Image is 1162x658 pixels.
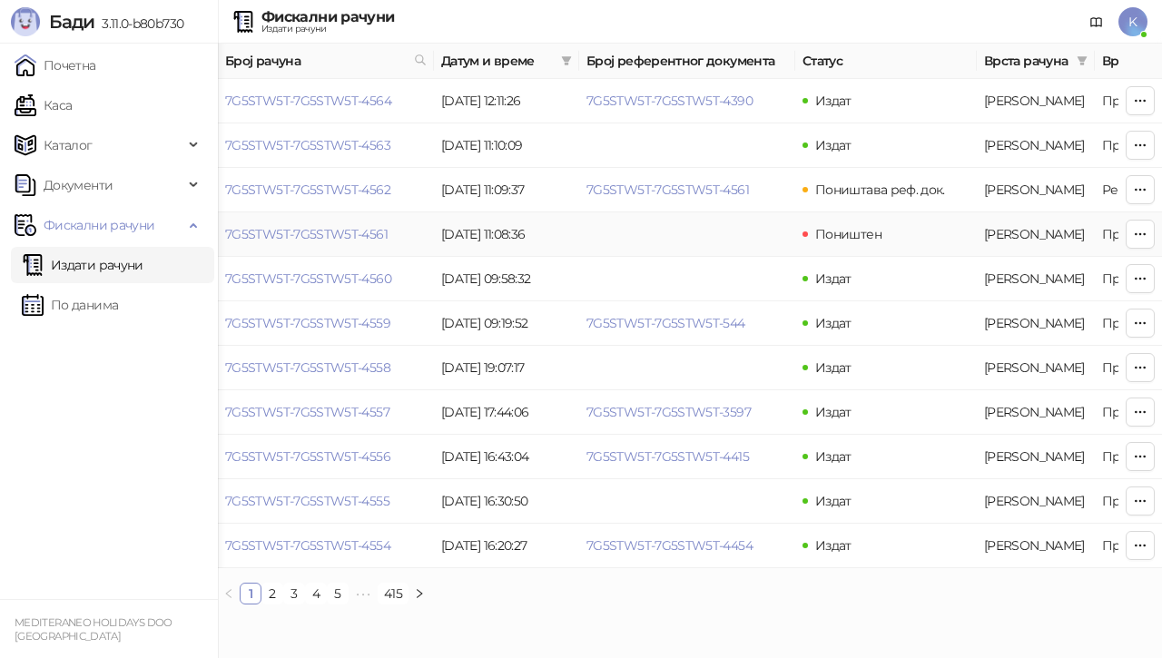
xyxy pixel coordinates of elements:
[977,212,1095,257] td: Аванс
[434,123,579,168] td: [DATE] 11:10:09
[815,359,852,376] span: Издат
[284,584,304,604] a: 3
[434,390,579,435] td: [DATE] 17:44:06
[409,583,430,604] button: right
[378,583,409,604] li: 415
[261,10,394,25] div: Фискални рачуни
[261,583,283,604] li: 2
[379,584,408,604] a: 415
[15,87,72,123] a: Каса
[283,583,305,604] li: 3
[218,390,434,435] td: 7G5STW5T-7G5STW5T-4557
[977,44,1095,79] th: Врста рачуна
[218,524,434,568] td: 7G5STW5T-7G5STW5T-4554
[815,270,852,287] span: Издат
[225,182,390,198] a: 7G5STW5T-7G5STW5T-4562
[225,537,390,554] a: 7G5STW5T-7G5STW5T-4554
[225,226,388,242] a: 7G5STW5T-7G5STW5T-4561
[218,123,434,168] td: 7G5STW5T-7G5STW5T-4563
[434,79,579,123] td: [DATE] 12:11:26
[218,212,434,257] td: 7G5STW5T-7G5STW5T-4561
[241,584,261,604] a: 1
[441,51,554,71] span: Датум и време
[977,168,1095,212] td: Аванс
[977,79,1095,123] td: Аванс
[218,257,434,301] td: 7G5STW5T-7G5STW5T-4560
[218,479,434,524] td: 7G5STW5T-7G5STW5T-4555
[218,44,434,79] th: Број рачуна
[225,315,390,331] a: 7G5STW5T-7G5STW5T-4559
[977,301,1095,346] td: Аванс
[977,524,1095,568] td: Аванс
[586,448,749,465] a: 7G5STW5T-7G5STW5T-4415
[218,583,240,604] li: Претходна страна
[815,137,852,153] span: Издат
[815,93,852,109] span: Издат
[349,583,378,604] span: •••
[815,315,852,331] span: Издат
[1082,7,1111,36] a: Документација
[328,584,348,604] a: 5
[306,584,326,604] a: 4
[414,588,425,599] span: right
[561,55,572,66] span: filter
[218,435,434,479] td: 7G5STW5T-7G5STW5T-4556
[815,537,852,554] span: Издат
[223,588,234,599] span: left
[240,583,261,604] li: 1
[11,7,40,36] img: Logo
[795,44,977,79] th: Статус
[977,390,1095,435] td: Аванс
[218,583,240,604] button: left
[977,435,1095,479] td: Аванс
[434,524,579,568] td: [DATE] 16:20:27
[218,79,434,123] td: 7G5STW5T-7G5STW5T-4564
[434,479,579,524] td: [DATE] 16:30:50
[557,47,576,74] span: filter
[586,182,749,198] a: 7G5STW5T-7G5STW5T-4561
[22,247,143,283] a: Издати рачуни
[409,583,430,604] li: Следећа страна
[225,270,391,287] a: 7G5STW5T-7G5STW5T-4560
[225,359,390,376] a: 7G5STW5T-7G5STW5T-4558
[1077,55,1088,66] span: filter
[22,287,118,323] a: По данима
[977,346,1095,390] td: Аванс
[218,301,434,346] td: 7G5STW5T-7G5STW5T-4559
[579,44,795,79] th: Број референтног документа
[815,448,852,465] span: Издат
[225,93,391,109] a: 7G5STW5T-7G5STW5T-4564
[225,137,390,153] a: 7G5STW5T-7G5STW5T-4563
[225,448,390,465] a: 7G5STW5T-7G5STW5T-4556
[44,207,154,243] span: Фискални рачуни
[15,616,172,643] small: MEDITERANEO HOLIDAYS DOO [GEOGRAPHIC_DATA]
[94,15,183,32] span: 3.11.0-b80b730
[977,257,1095,301] td: Аванс
[586,404,751,420] a: 7G5STW5T-7G5STW5T-3597
[586,537,753,554] a: 7G5STW5T-7G5STW5T-4454
[434,212,579,257] td: [DATE] 11:08:36
[349,583,378,604] li: Следећих 5 Страна
[327,583,349,604] li: 5
[977,123,1095,168] td: Аванс
[815,182,945,198] span: Поништава реф. док.
[1073,47,1091,74] span: filter
[261,25,394,34] div: Издати рачуни
[49,11,94,33] span: Бади
[586,93,753,109] a: 7G5STW5T-7G5STW5T-4390
[434,435,579,479] td: [DATE] 16:43:04
[225,493,389,509] a: 7G5STW5T-7G5STW5T-4555
[44,167,113,203] span: Документи
[225,51,407,71] span: Број рачуна
[815,404,852,420] span: Издат
[218,346,434,390] td: 7G5STW5T-7G5STW5T-4558
[225,404,389,420] a: 7G5STW5T-7G5STW5T-4557
[1118,7,1147,36] span: K
[977,479,1095,524] td: Аванс
[262,584,282,604] a: 2
[815,226,881,242] span: Поништен
[434,168,579,212] td: [DATE] 11:09:37
[586,315,745,331] a: 7G5STW5T-7G5STW5T-544
[815,493,852,509] span: Издат
[15,47,96,83] a: Почетна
